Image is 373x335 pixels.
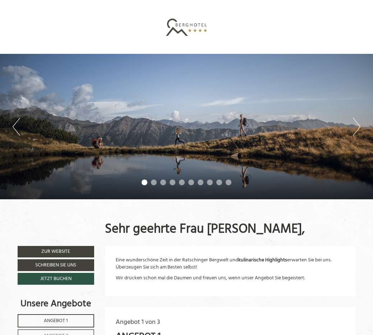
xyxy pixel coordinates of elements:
[116,257,345,271] p: Eine wunderschöne Zeit in der Ratschinger Bergwelt und erwarten Sie bei uns. Überzeugen Sie sich ...
[18,259,94,271] a: Schreiben Sie uns
[116,317,160,327] span: Angebot 1 von 3
[18,273,94,285] a: Jetzt buchen
[18,297,94,311] div: Unsere Angebote
[18,246,94,257] a: Zur Website
[238,256,287,264] strong: kulinarische Highlights
[44,317,68,325] span: Angebot 1
[105,223,305,237] h1: Sehr geehrte Frau [PERSON_NAME],
[353,118,360,136] button: Next
[13,118,20,136] button: Previous
[116,275,345,282] p: Wir drücken schon mal die Daumen und freuen uns, wenn unser Angebot Sie begeistert:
